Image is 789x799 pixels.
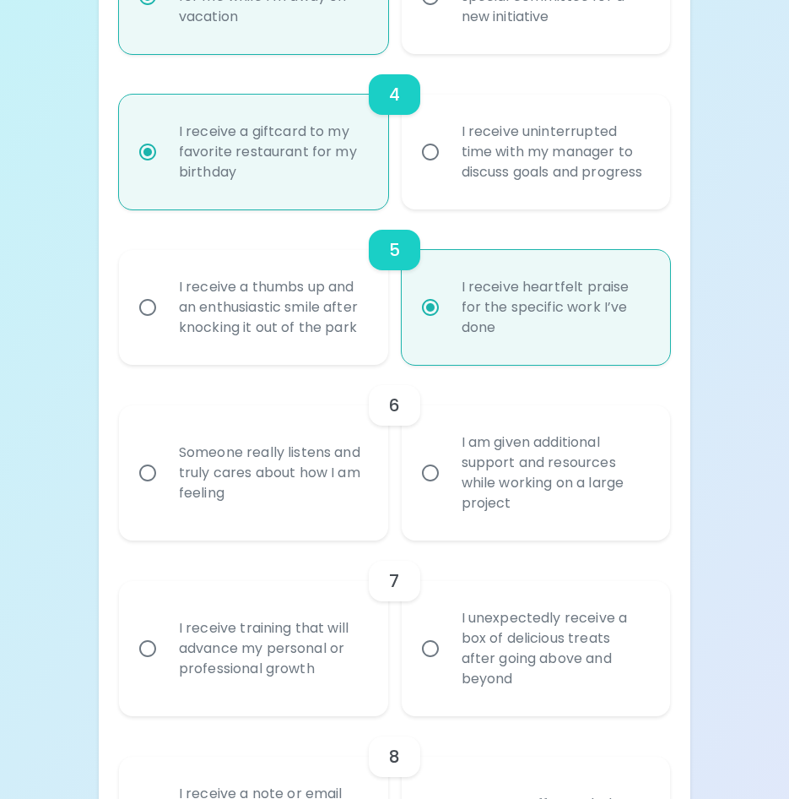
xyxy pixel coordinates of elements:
[448,101,662,203] div: I receive uninterrupted time with my manager to discuss goals and progress
[389,81,400,108] h6: 4
[448,412,662,534] div: I am given additional support and resources while working on a large project
[389,743,400,770] h6: 8
[165,257,379,358] div: I receive a thumbs up and an enthusiastic smile after knocking it out of the park
[165,101,379,203] div: I receive a giftcard to my favorite restaurant for my birthday
[165,598,379,699] div: I receive training that will advance my personal or professional growth
[119,209,670,365] div: choice-group-check
[389,236,400,264] h6: 5
[119,54,670,209] div: choice-group-check
[119,365,670,541] div: choice-group-check
[165,422,379,524] div: Someone really listens and truly cares about how I am feeling
[448,588,662,709] div: I unexpectedly receive a box of delicious treats after going above and beyond
[119,541,670,716] div: choice-group-check
[389,568,399,595] h6: 7
[389,392,400,419] h6: 6
[448,257,662,358] div: I receive heartfelt praise for the specific work I’ve done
